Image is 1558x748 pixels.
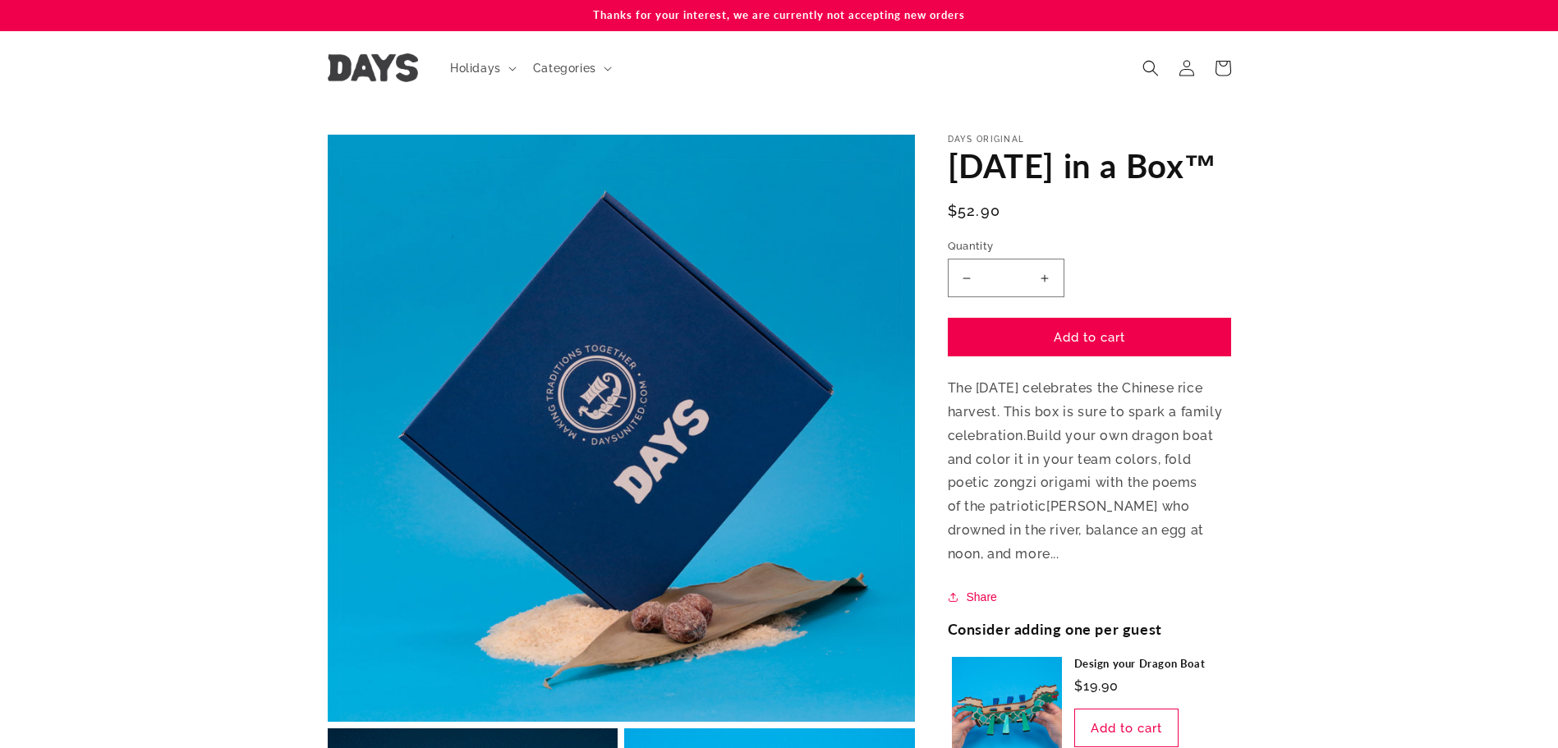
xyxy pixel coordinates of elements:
[328,53,418,82] img: Days United
[948,135,1231,145] p: Days Original
[948,428,1214,562] span: Build your own dragon boat and color it in your team colors, fold poetic zongzi origami with the ...
[1074,709,1179,747] button: Add to cart
[523,51,618,85] summary: Categories
[948,620,1162,639] h2: Consider adding one per guest
[948,318,1231,356] button: Add to cart
[948,200,1001,222] span: $52.90
[440,51,523,85] summary: Holidays
[1133,50,1169,86] summary: Search
[450,61,501,76] span: Holidays
[948,238,1231,255] label: Quantity
[533,61,596,76] span: Categories
[1074,657,1227,671] a: Design your Dragon Boat
[948,377,1231,566] p: The [DATE] celebrates the Chinese rice harvest. This box is sure to spark a family celebration.
[948,145,1231,187] h1: [DATE] in a Box™
[948,587,1002,607] button: Share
